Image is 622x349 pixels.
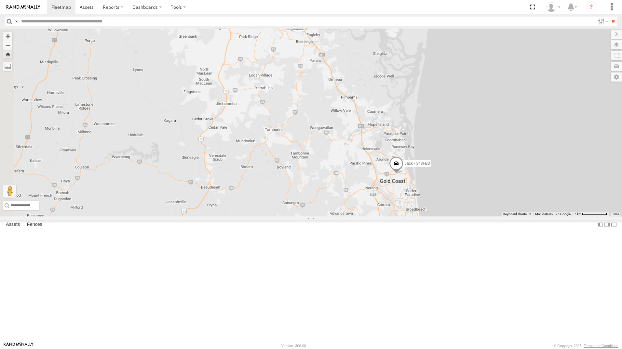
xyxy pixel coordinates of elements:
[3,50,12,58] button: Zoom Home
[14,17,19,26] label: Search Query
[503,212,531,216] button: Keyboard shortcuts
[586,2,596,12] i: ?
[604,220,610,229] label: Dock Summary Table to the Right
[612,213,619,215] a: Terms (opens in new tab)
[24,220,46,229] label: Fences
[611,72,622,82] label: Map Settings
[3,41,12,50] button: Zoom out
[3,62,12,71] label: Measure
[4,343,34,349] a: Visit our Website
[7,5,40,9] img: rand-logo.svg
[544,2,563,12] div: Marco DiBenedetto
[575,212,582,216] span: 5 km
[3,32,12,41] button: Zoom in
[3,185,16,198] button: Drag Pegman onto the map to open Street View
[573,212,609,216] button: Map Scale: 5 km per 74 pixels
[597,220,604,229] label: Dock Summary Table to the Left
[584,344,618,348] a: Terms and Conditions
[595,17,609,26] label: Search Filter Options
[535,212,571,216] span: Map data ©2025 Google
[611,220,617,229] label: Hide Summary Table
[405,161,430,166] span: Jack - 348FB3
[3,220,23,229] label: Assets
[281,344,306,348] div: Version: 306.00
[554,344,618,348] div: © Copyright 2025 -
